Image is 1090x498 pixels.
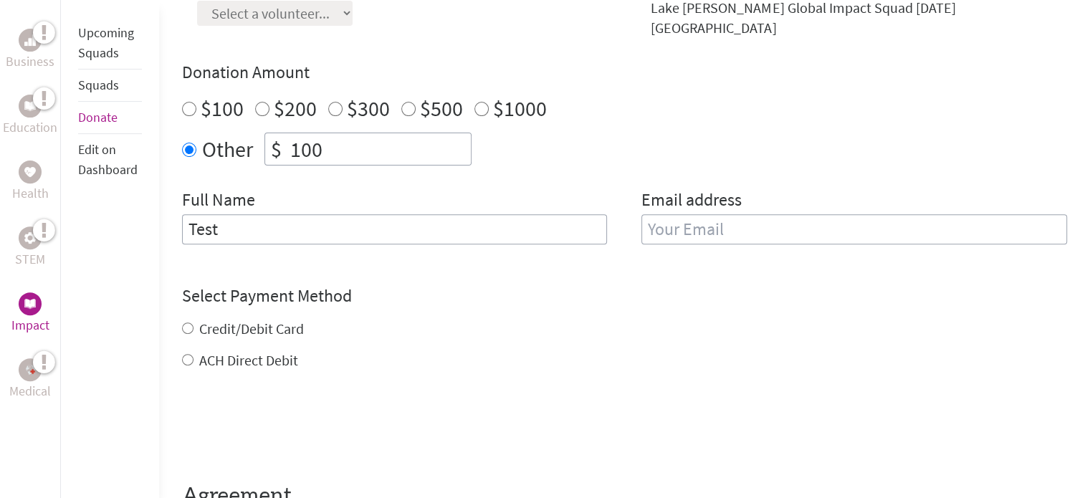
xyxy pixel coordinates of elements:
[15,249,45,269] p: STEM
[19,226,42,249] div: STEM
[78,24,134,61] a: Upcoming Squads
[3,118,57,138] p: Education
[12,161,49,203] a: HealthHealth
[19,29,42,52] div: Business
[182,214,608,244] input: Enter Full Name
[24,364,36,375] img: Medical
[182,399,400,455] iframe: reCAPTCHA
[11,292,49,335] a: ImpactImpact
[493,95,547,122] label: $1000
[9,381,51,401] p: Medical
[19,161,42,183] div: Health
[182,61,1067,84] h4: Donation Amount
[182,188,255,214] label: Full Name
[78,109,118,125] a: Donate
[6,52,54,72] p: Business
[3,95,57,138] a: EducationEducation
[641,188,742,214] label: Email address
[9,358,51,401] a: MedicalMedical
[24,167,36,176] img: Health
[420,95,463,122] label: $500
[24,232,36,244] img: STEM
[78,70,142,102] li: Squads
[19,292,42,315] div: Impact
[12,183,49,203] p: Health
[78,141,138,178] a: Edit on Dashboard
[78,77,119,93] a: Squads
[78,102,142,134] li: Donate
[287,133,471,165] input: Enter Amount
[265,133,287,165] div: $
[24,34,36,46] img: Business
[182,284,1067,307] h4: Select Payment Method
[274,95,317,122] label: $200
[199,320,304,337] label: Credit/Debit Card
[78,134,142,186] li: Edit on Dashboard
[201,95,244,122] label: $100
[19,358,42,381] div: Medical
[78,17,142,70] li: Upcoming Squads
[15,226,45,269] a: STEMSTEM
[641,214,1067,244] input: Your Email
[199,351,298,369] label: ACH Direct Debit
[24,101,36,111] img: Education
[202,133,253,166] label: Other
[6,29,54,72] a: BusinessBusiness
[24,299,36,309] img: Impact
[11,315,49,335] p: Impact
[347,95,390,122] label: $300
[19,95,42,118] div: Education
